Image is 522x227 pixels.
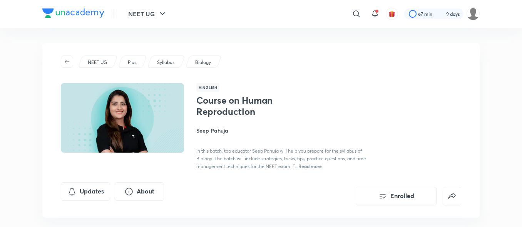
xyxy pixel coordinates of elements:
a: Syllabus [156,59,176,66]
img: streak [437,10,445,18]
span: Read more [298,163,322,169]
span: In this batch, top educator Seep Pahuja will help you prepare for the syllabus of Biology. The ba... [196,148,366,169]
h1: Course on Human Reproduction [196,95,322,117]
h4: Seep Pahuja [196,126,369,135]
span: Hinglish [196,83,219,92]
button: NEET UG [124,6,172,22]
a: Plus [127,59,138,66]
a: Company Logo [42,8,104,20]
p: Syllabus [157,59,174,66]
p: Plus [128,59,136,66]
button: avatar [386,8,398,20]
p: Biology [195,59,211,66]
a: NEET UG [87,59,109,66]
button: Updates [61,182,110,201]
img: Company Logo [42,8,104,18]
a: Biology [194,59,212,66]
p: NEET UG [88,59,107,66]
img: Saniya Mustafa [467,7,480,20]
button: Enrolled [356,187,437,205]
button: false [443,187,461,205]
img: avatar [388,10,395,17]
img: Thumbnail [60,82,185,153]
button: About [115,182,164,201]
